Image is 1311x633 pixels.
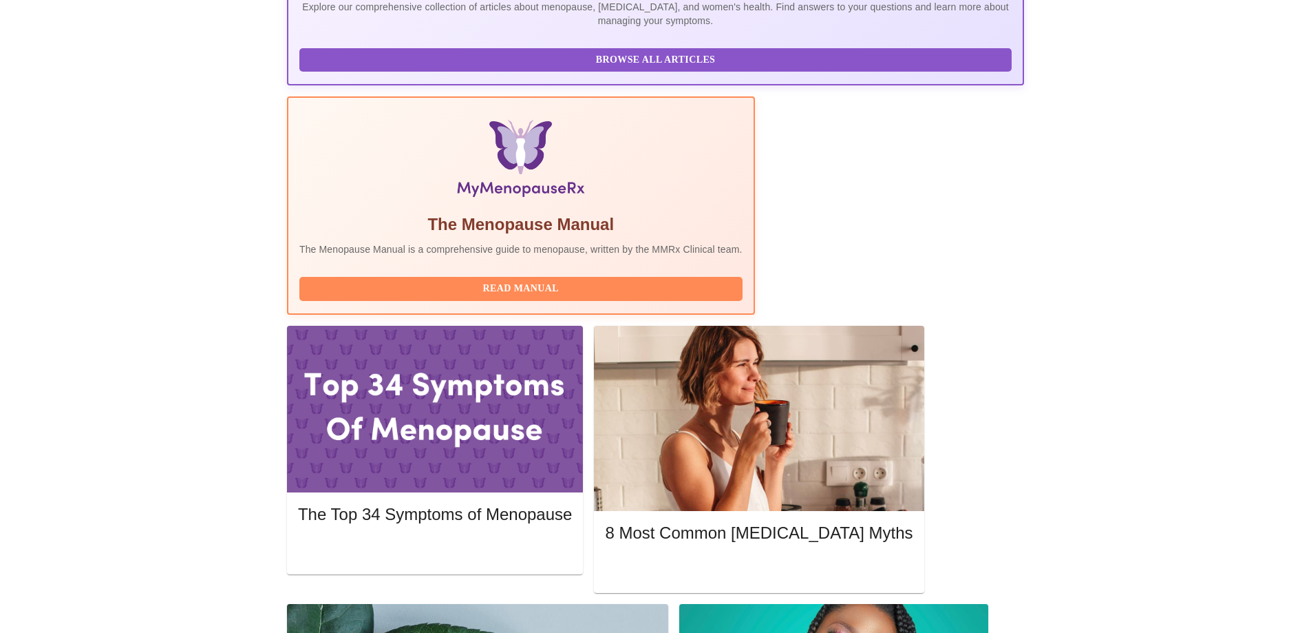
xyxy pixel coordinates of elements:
button: Read More [605,557,913,581]
span: Read Manual [313,280,729,298]
button: Read More [298,538,572,562]
span: Read More [619,561,899,578]
a: Browse All Articles [299,53,1015,65]
a: Read More [298,543,575,554]
img: Menopause Manual [370,120,672,203]
button: Read Manual [299,277,743,301]
span: Browse All Articles [313,52,998,69]
button: Browse All Articles [299,48,1012,72]
h5: 8 Most Common [MEDICAL_DATA] Myths [605,522,913,544]
a: Read More [605,562,916,574]
h5: The Top 34 Symptoms of Menopause [298,504,572,526]
a: Read Manual [299,282,746,293]
span: Read More [312,541,558,559]
h5: The Menopause Manual [299,214,743,236]
p: The Menopause Manual is a comprehensive guide to menopause, written by the MMRx Clinical team. [299,242,743,256]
